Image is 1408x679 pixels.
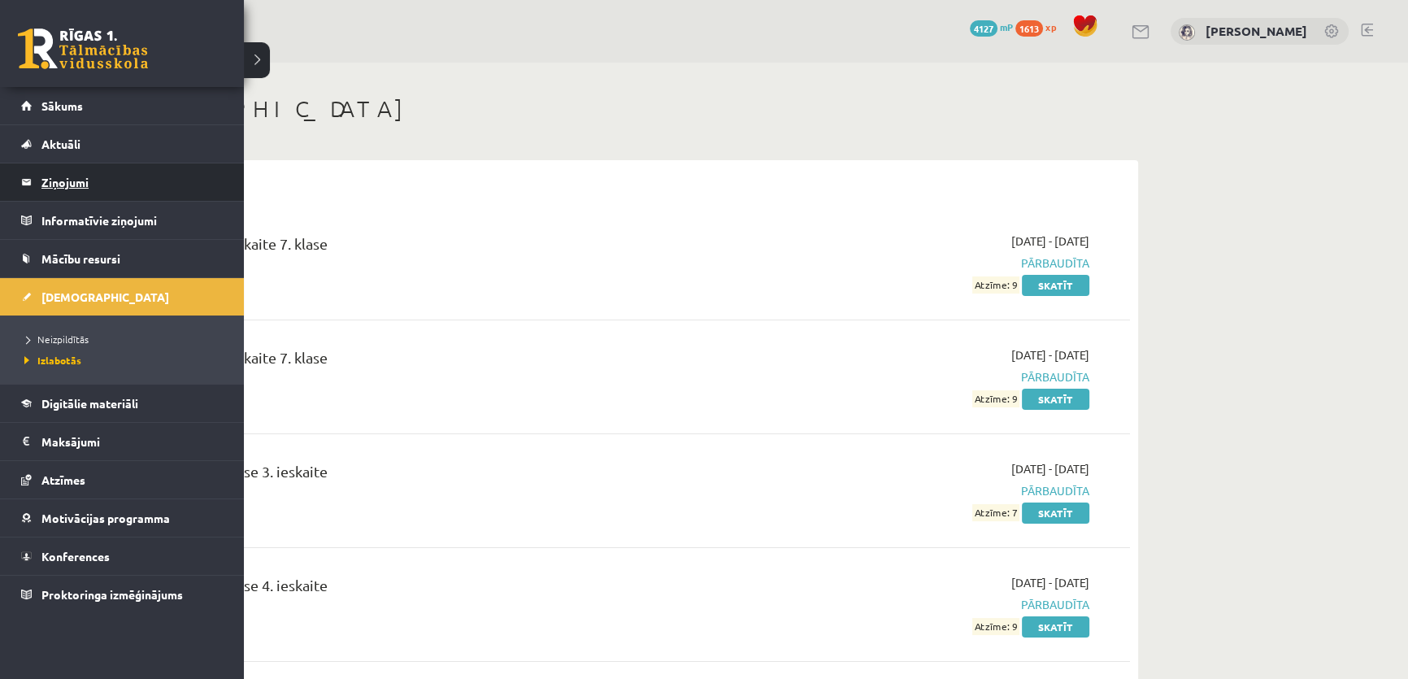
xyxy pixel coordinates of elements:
span: Atzīme: 7 [972,504,1019,521]
span: [DEMOGRAPHIC_DATA] [41,289,169,304]
span: xp [1045,20,1056,33]
a: Ziņojumi [21,163,224,201]
span: Aktuāli [41,137,80,151]
a: Izlabotās [20,353,228,368]
img: Ketrija Kuguliņa [1179,24,1195,41]
a: Skatīt [1022,503,1089,524]
a: 4127 mP [970,20,1013,33]
span: Neizpildītās [20,333,89,346]
a: 1613 xp [1015,20,1064,33]
span: Atzīmes [41,472,85,487]
a: Maksājumi [21,423,224,460]
a: [DEMOGRAPHIC_DATA] [21,278,224,316]
span: 4127 [970,20,997,37]
a: [PERSON_NAME] [1206,23,1307,39]
span: Pārbaudīta [783,255,1089,272]
div: Angļu valoda 7. klase 3. ieskaite [122,460,758,490]
span: Digitālie materiāli [41,396,138,411]
span: mP [1000,20,1013,33]
a: Skatīt [1022,275,1089,296]
span: Atzīme: 9 [972,618,1019,635]
a: Sākums [21,87,224,124]
a: Proktoringa izmēģinājums [21,576,224,613]
a: Atzīmes [21,461,224,498]
a: Skatīt [1022,616,1089,638]
a: Motivācijas programma [21,499,224,537]
span: Konferences [41,549,110,564]
a: Mācību resursi [21,240,224,277]
span: Pārbaudīta [783,482,1089,499]
span: 1613 [1015,20,1043,37]
span: Izlabotās [20,354,81,367]
a: Neizpildītās [20,332,228,346]
a: Digitālie materiāli [21,385,224,422]
legend: Ziņojumi [41,163,224,201]
span: [DATE] - [DATE] [1011,574,1089,591]
div: Angļu valoda 7. klase 4. ieskaite [122,574,758,604]
span: [DATE] - [DATE] [1011,346,1089,363]
div: Angļu valoda 2. ieskaite 7. klase [122,346,758,376]
span: Pārbaudīta [783,596,1089,613]
span: [DATE] - [DATE] [1011,460,1089,477]
span: Atzīme: 9 [972,390,1019,407]
span: Atzīme: 9 [972,276,1019,294]
span: Motivācijas programma [41,511,170,525]
span: [DATE] - [DATE] [1011,233,1089,250]
a: Skatīt [1022,389,1089,410]
legend: Informatīvie ziņojumi [41,202,224,239]
a: Informatīvie ziņojumi [21,202,224,239]
span: Mācību resursi [41,251,120,266]
span: Sākums [41,98,83,113]
a: Konferences [21,538,224,575]
div: Angļu valoda 1. ieskaite 7. klase [122,233,758,263]
h1: [DEMOGRAPHIC_DATA] [98,95,1138,123]
a: Aktuāli [21,125,224,163]
a: Rīgas 1. Tālmācības vidusskola [18,28,148,69]
legend: Maksājumi [41,423,224,460]
span: Proktoringa izmēģinājums [41,587,183,602]
span: Pārbaudīta [783,368,1089,385]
